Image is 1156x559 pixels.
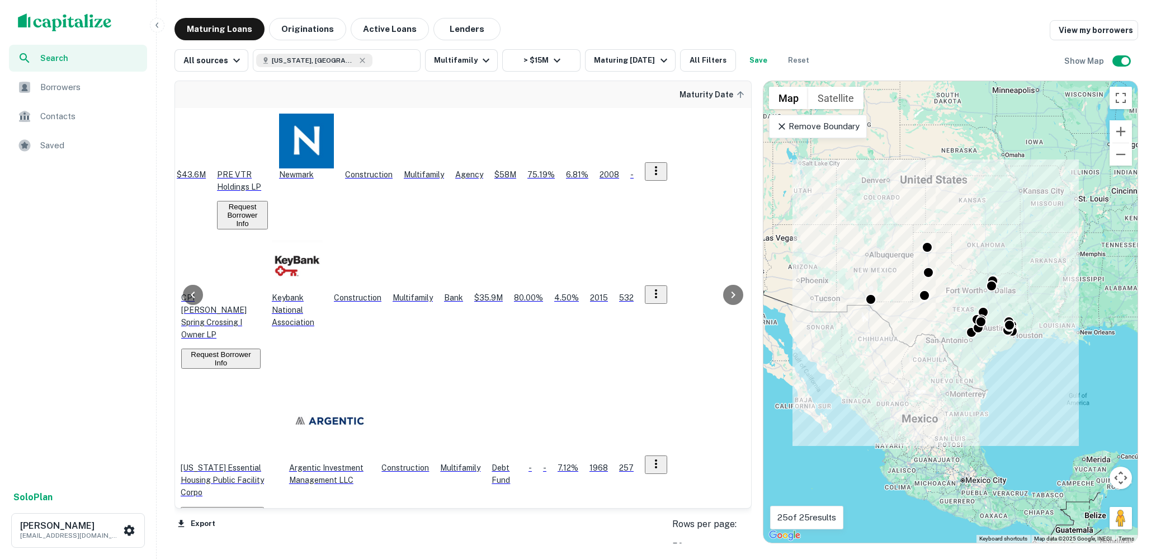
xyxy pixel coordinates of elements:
div: 50 [672,540,752,553]
button: All sources [174,49,248,72]
button: Export [174,515,218,532]
div: This loan purpose was for construction [381,462,429,474]
span: Borrowers [40,81,140,94]
p: - [630,168,634,181]
span: Contacts [40,110,140,123]
button: Request Borrower Info [181,349,261,369]
p: 6.81% [566,168,588,181]
p: 257 [619,462,634,474]
a: Open this area in Google Maps (opens a new window) [766,528,803,543]
p: 532 [619,292,634,304]
div: This loan purpose was for construction [345,168,393,181]
p: Rows per page: [672,518,752,531]
span: Search [40,52,140,64]
div: Newmark [279,114,334,181]
a: Search [9,45,147,72]
strong: Solo Plan [13,492,53,502]
button: Map camera controls [1110,467,1132,489]
h6: Show Map [1064,55,1106,67]
button: Request Borrower Info [181,507,264,519]
p: 7.12% [558,462,578,474]
button: > $15M [502,49,581,72]
p: 25 of 25 results [777,511,836,524]
p: 2008 [600,168,619,181]
span: Maturity Date [680,88,748,101]
p: Agency [455,168,483,181]
h6: [PERSON_NAME] [20,522,121,530]
p: [US_STATE] Essential Housing Public Facility Corpo [181,462,278,499]
button: All Filters [680,49,736,72]
p: [EMAIL_ADDRESS][DOMAIN_NAME] [20,530,121,541]
th: Maturity Date [673,81,768,108]
button: Reset [781,49,817,72]
div: 0 0 [763,81,1138,543]
a: Saved [9,132,147,159]
a: View my borrowers [1050,20,1138,40]
button: Zoom out [1110,143,1132,166]
p: 1968 [589,462,608,474]
button: Save your search to get updates of matches that match your search criteria. [740,49,776,72]
div: Maturing [DATE] [594,54,670,67]
button: Request Borrower Info [217,201,268,229]
img: picture [279,114,334,168]
p: PRE VTR Holdings LP [217,168,268,193]
button: Toggle fullscreen view [1110,87,1132,109]
span: 80.00% [514,293,543,302]
span: [US_STATE], [GEOGRAPHIC_DATA] [272,55,356,65]
p: Bank [444,292,463,304]
span: - [543,463,546,472]
button: Show street map [769,87,808,109]
div: This loan purpose was for construction [334,292,381,304]
img: picture [289,380,371,462]
p: CPI [PERSON_NAME] Spring Crossing I Owner LP [181,292,261,341]
p: $35.9M [474,292,503,304]
span: Map data ©2025 Google, INEGI [1034,535,1112,542]
iframe: Chat Widget [1100,469,1156,523]
button: Multifamily [425,49,498,72]
img: capitalize-logo.png [18,13,112,31]
button: Maturing Loans [174,18,265,40]
button: Show satellite imagery [808,87,864,109]
div: All sources [183,54,243,67]
span: 75.19% [527,170,555,179]
p: $58M [494,168,516,181]
p: Multifamily [393,292,433,304]
p: - [529,462,532,474]
div: Argentic Investment Management LLC [289,380,371,486]
a: SoloPlan [13,491,53,504]
a: Terms [1119,535,1134,542]
img: Google [766,528,803,543]
p: Multifamily [404,168,444,181]
img: picture [272,241,323,292]
button: Maturing [DATE] [585,49,675,72]
button: Active Loans [351,18,429,40]
a: Contacts [9,103,147,130]
a: Borrowers [9,74,147,101]
span: Saved [40,139,140,152]
p: 2015 [590,292,608,304]
button: Keyboard shortcuts [979,535,1027,543]
p: Debt Fund [492,462,517,486]
div: Keybank National Association [272,241,323,328]
button: Originations [269,18,346,40]
p: Remove Boundary [776,120,860,133]
button: [PERSON_NAME][EMAIL_ADDRESS][DOMAIN_NAME] [11,513,145,548]
p: 4.50% [554,292,579,304]
p: Multifamily [440,462,480,474]
button: Zoom in [1110,120,1132,143]
button: Lenders [433,18,501,40]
